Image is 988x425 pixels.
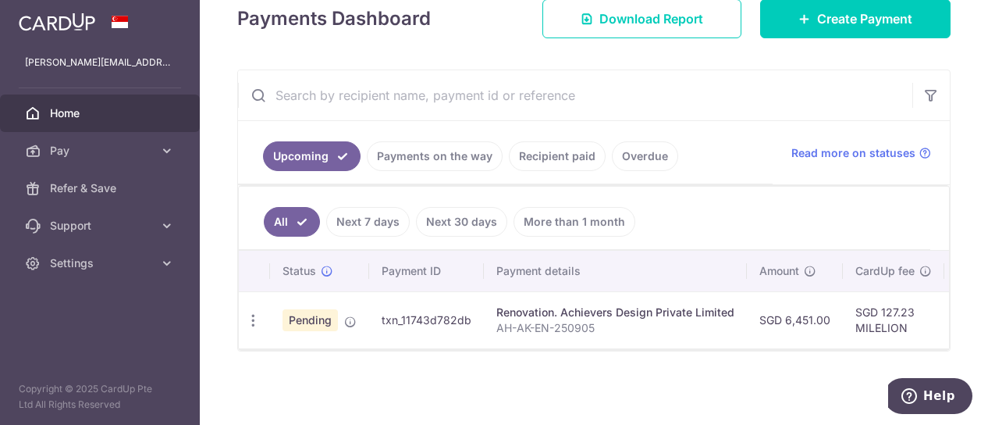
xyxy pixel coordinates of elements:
span: Support [50,218,153,234]
span: Read more on statuses [791,145,915,161]
a: Next 7 days [326,207,410,237]
p: AH-AK-EN-250905 [496,320,734,336]
iframe: Opens a widget where you can find more information [888,378,972,417]
a: Upcoming [263,141,361,171]
span: Pending [283,309,338,331]
td: txn_11743d782db [369,291,484,348]
a: Next 30 days [416,207,507,237]
span: Status [283,263,316,279]
th: Payment details [484,251,747,291]
span: Refer & Save [50,180,153,196]
span: Pay [50,143,153,159]
a: Overdue [612,141,678,171]
span: Home [50,105,153,121]
a: Read more on statuses [791,145,931,161]
span: CardUp fee [855,263,915,279]
a: Recipient paid [509,141,606,171]
span: Amount [759,263,799,279]
td: SGD 6,451.00 [747,291,843,348]
p: [PERSON_NAME][EMAIL_ADDRESS][DOMAIN_NAME] [25,55,175,70]
a: Payments on the way [367,141,503,171]
span: Download Report [599,9,703,28]
td: SGD 127.23 MILELION [843,291,944,348]
a: All [264,207,320,237]
span: Settings [50,255,153,271]
h4: Payments Dashboard [237,5,431,33]
img: CardUp [19,12,95,31]
div: Renovation. Achievers Design Private Limited [496,305,734,320]
th: Payment ID [369,251,484,291]
input: Search by recipient name, payment id or reference [238,70,912,120]
span: Create Payment [817,9,912,28]
a: More than 1 month [514,207,635,237]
